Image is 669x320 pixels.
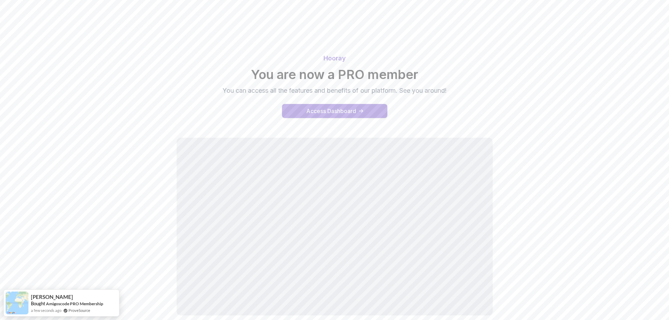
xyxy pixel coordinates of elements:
[6,292,28,314] img: provesource social proof notification image
[306,107,356,115] div: Access Dashboard
[46,301,103,306] a: Amigoscode PRO Membership
[282,104,387,118] button: Access Dashboard
[217,86,453,96] p: You can access all the features and benefits of our platform. See you around!
[31,307,61,313] span: a few seconds ago
[89,53,581,63] p: Hooray
[177,138,493,315] iframe: welcome
[68,307,90,313] a: ProveSource
[31,301,45,306] span: Bought
[31,294,73,300] span: [PERSON_NAME]
[282,104,387,118] a: access-dashboard
[89,67,581,81] h2: You are now a PRO member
